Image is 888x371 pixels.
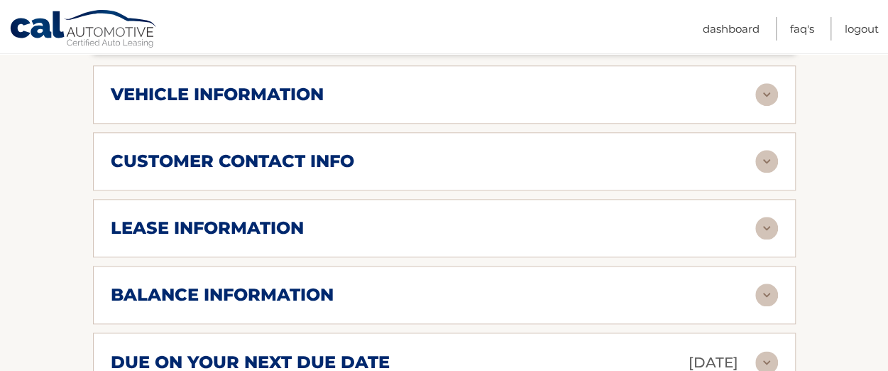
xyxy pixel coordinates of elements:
a: Cal Automotive [9,9,158,50]
a: FAQ's [790,17,814,41]
img: accordion-rest.svg [755,217,778,240]
img: accordion-rest.svg [755,83,778,106]
img: accordion-rest.svg [755,284,778,306]
img: accordion-rest.svg [755,150,778,173]
a: Dashboard [703,17,760,41]
h2: customer contact info [111,151,354,172]
h2: lease information [111,217,304,239]
h2: balance information [111,284,334,306]
a: Logout [845,17,879,41]
h2: vehicle information [111,84,324,105]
